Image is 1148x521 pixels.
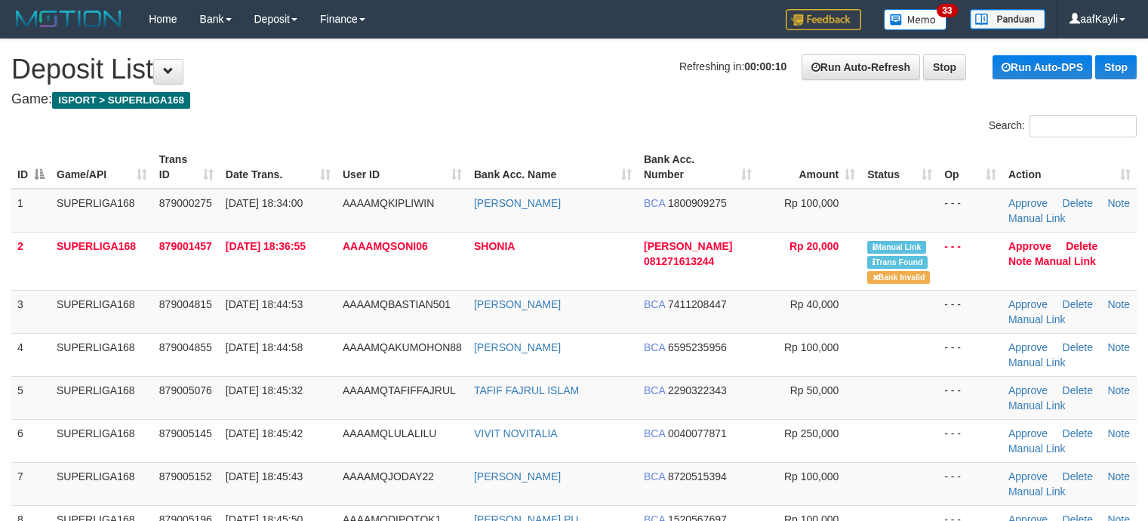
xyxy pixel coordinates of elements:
span: Manually Linked [867,241,925,254]
td: 3 [11,290,51,333]
img: Button%20Memo.svg [884,9,947,30]
a: Approve [1008,298,1048,310]
span: Bank is not match [867,271,929,284]
a: Approve [1008,427,1048,439]
th: Amount: activate to sort column ascending [758,146,862,189]
img: panduan.png [970,9,1045,29]
span: AAAAMQTAFIFFAJRUL [343,384,456,396]
span: AAAAMQJODAY22 [343,470,434,482]
span: 33 [937,4,957,17]
td: SUPERLIGA168 [51,462,153,505]
a: [PERSON_NAME] [474,341,561,353]
a: Delete [1063,197,1093,209]
td: 4 [11,333,51,376]
span: [DATE] 18:36:55 [226,240,306,252]
a: Manual Link [1008,313,1066,325]
span: Rp 20,000 [789,240,839,252]
th: Bank Acc. Number: activate to sort column ascending [638,146,758,189]
span: BCA [644,384,665,396]
a: Run Auto-DPS [993,55,1092,79]
a: Note [1107,384,1130,396]
th: Op: activate to sort column ascending [938,146,1002,189]
label: Search: [989,115,1137,137]
span: Rp 250,000 [784,427,839,439]
a: Manual Link [1008,356,1066,368]
td: SUPERLIGA168 [51,419,153,462]
a: Stop [1095,55,1137,79]
span: Rp 100,000 [784,470,839,482]
a: Approve [1008,197,1048,209]
a: Manual Link [1035,255,1096,267]
span: 879001457 [159,240,212,252]
span: Copy 2290322343 to clipboard [668,384,727,396]
td: SUPERLIGA168 [51,376,153,419]
span: 879005076 [159,384,212,396]
h1: Deposit List [11,54,1137,85]
th: Action: activate to sort column ascending [1002,146,1137,189]
td: 6 [11,419,51,462]
span: AAAAMQLULALILU [343,427,437,439]
span: Copy 1800909275 to clipboard [668,197,727,209]
td: 1 [11,189,51,233]
a: Approve [1008,240,1051,252]
a: [PERSON_NAME] [474,298,561,310]
span: Similar transaction found [867,256,928,269]
a: Delete [1066,240,1097,252]
img: Feedback.jpg [786,9,861,30]
img: MOTION_logo.png [11,8,126,30]
a: SHONIA [474,240,515,252]
span: [DATE] 18:44:58 [226,341,303,353]
td: - - - [938,376,1002,419]
a: Delete [1063,298,1093,310]
h4: Game: [11,92,1137,107]
a: Manual Link [1008,212,1066,224]
input: Search: [1030,115,1137,137]
a: Note [1107,341,1130,353]
span: Copy 7411208447 to clipboard [668,298,727,310]
span: Copy 8720515394 to clipboard [668,470,727,482]
span: [DATE] 18:45:43 [226,470,303,482]
span: Refreshing in: [679,60,786,72]
td: SUPERLIGA168 [51,232,153,290]
a: Note [1107,197,1130,209]
td: - - - [938,462,1002,505]
th: Status: activate to sort column ascending [861,146,938,189]
span: Rp 100,000 [784,341,839,353]
td: - - - [938,189,1002,233]
span: [DATE] 18:45:42 [226,427,303,439]
span: AAAAMQSONI06 [343,240,428,252]
span: 879004855 [159,341,212,353]
span: 879000275 [159,197,212,209]
th: User ID: activate to sort column ascending [337,146,468,189]
span: [DATE] 18:34:00 [226,197,303,209]
th: Trans ID: activate to sort column ascending [153,146,220,189]
span: BCA [644,197,665,209]
span: AAAAMQAKUMOHON88 [343,341,462,353]
span: [DATE] 18:44:53 [226,298,303,310]
a: Delete [1063,384,1093,396]
a: Delete [1063,427,1093,439]
td: 2 [11,232,51,290]
td: - - - [938,232,1002,290]
span: AAAAMQKIPLIWIN [343,197,434,209]
a: Delete [1063,470,1093,482]
span: BCA [644,298,665,310]
span: Rp 50,000 [790,384,839,396]
td: SUPERLIGA168 [51,290,153,333]
span: BCA [644,427,665,439]
span: Rp 40,000 [790,298,839,310]
span: Copy 0040077871 to clipboard [668,427,727,439]
a: Note [1107,470,1130,482]
td: - - - [938,419,1002,462]
th: ID: activate to sort column descending [11,146,51,189]
a: VIVIT NOVITALIA [474,427,558,439]
th: Date Trans.: activate to sort column ascending [220,146,337,189]
a: Approve [1008,470,1048,482]
a: [PERSON_NAME] [474,470,561,482]
th: Bank Acc. Name: activate to sort column ascending [468,146,638,189]
a: Run Auto-Refresh [802,54,920,80]
span: [PERSON_NAME] [644,240,732,252]
span: ISPORT > SUPERLIGA168 [52,92,190,109]
td: - - - [938,290,1002,333]
a: Manual Link [1008,442,1066,455]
